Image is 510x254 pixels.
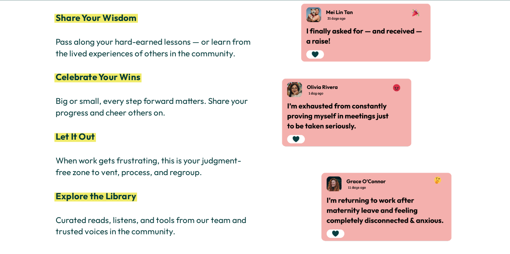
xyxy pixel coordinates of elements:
[56,131,95,142] strong: Let It Out
[56,12,137,23] strong: Share Your Wisdom
[56,155,253,178] p: When work gets frustrating, this is your judgment-free zone to vent, process, and regroup.
[56,214,253,237] p: Curated reads, listens, and tools from our team and trusted voices in the community.
[56,95,253,118] p: Big or small, every step forward matters. Share your progress and cheer others on.
[56,36,253,59] p: Pass along your hard-earned lessons — or learn from the lived experiences of others in the commun...
[56,71,140,83] strong: Celebrate Your Wins
[56,190,136,202] strong: Explore the Library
